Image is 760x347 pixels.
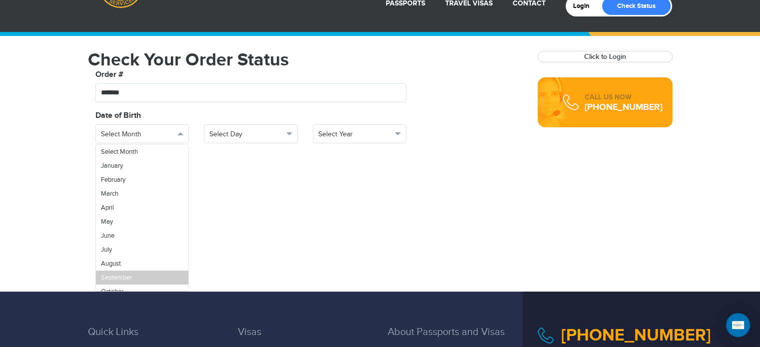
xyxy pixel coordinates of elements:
div: Open Intercom Messenger [726,313,750,337]
span: March [101,190,118,198]
label: Order # [95,69,123,81]
span: January [101,162,123,170]
label: Date of Birth [95,110,141,122]
a: [PHONE_NUMBER] [561,325,711,346]
button: Select Month [95,124,189,143]
span: February [101,176,125,184]
span: August [101,260,121,268]
span: June [101,232,114,240]
div: CALL US NOW [585,92,663,102]
span: July [101,246,112,254]
button: Select Year [313,124,407,143]
button: Select Day [204,124,298,143]
span: Select Year [318,129,392,139]
span: April [101,204,114,212]
div: [PHONE_NUMBER] [585,102,663,112]
span: May [101,218,113,226]
span: September [101,274,132,282]
a: Click to Login [584,52,626,61]
h1: Check Your Order Status [88,51,523,69]
a: Login [573,2,597,10]
span: Select Month [101,129,175,139]
span: Select Day [209,129,283,139]
span: October [101,288,123,296]
span: Select Month [101,148,138,156]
